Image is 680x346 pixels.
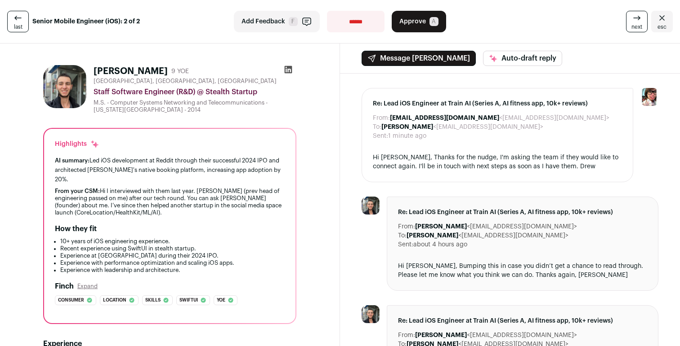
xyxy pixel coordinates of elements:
[171,67,189,76] div: 9 YOE
[373,114,390,123] dt: From:
[381,123,543,131] dd: <[EMAIL_ADDRESS][DOMAIN_NAME]>
[373,99,622,108] span: Re: Lead iOS Engineer at Train AI (Series A, AI fitness app, 10k+ reviews)
[415,332,467,338] b: [PERSON_NAME]
[415,331,577,340] dd: <[EMAIL_ADDRESS][DOMAIN_NAME]>
[55,158,89,163] span: AI summary:
[390,114,609,123] dd: <[EMAIL_ADDRESS][DOMAIN_NAME]>
[60,259,285,267] li: Experience with performance optimization and scaling iOS apps.
[362,305,380,323] img: 2ffc7c18b5d0cd06e04dd93f9050a59c38de0c65a03ad433a6eae6d6cd1afe73.jpg
[94,65,168,78] h1: [PERSON_NAME]
[373,123,381,131] dt: To:
[55,223,97,234] h2: How they fit
[60,238,285,245] li: 10+ years of iOS engineering experience.
[60,252,285,259] li: Experience at [GEOGRAPHIC_DATA] during their 2024 IPO.
[651,11,673,32] a: Close
[60,245,285,252] li: Recent experience using SwiftUI in stealth startup.
[398,222,415,231] dt: From:
[373,153,622,171] div: Hi [PERSON_NAME], Thanks for the nudge, I'm asking the team if they would like to connect again. ...
[398,331,415,340] dt: From:
[145,296,161,305] span: Skills
[399,17,426,26] span: Approve
[362,197,380,215] img: 2ffc7c18b5d0cd06e04dd93f9050a59c38de0c65a03ad433a6eae6d6cd1afe73.jpg
[392,11,446,32] button: Approve A
[94,87,296,97] div: Staff Software Engineer (R&D) @ Stealth Startup
[55,188,285,216] div: Hi I interviewed with them last year. [PERSON_NAME] (prev head of engineering passed on me) after...
[77,283,98,290] button: Expand
[390,115,499,121] b: [EMAIL_ADDRESS][DOMAIN_NAME]
[415,222,577,231] dd: <[EMAIL_ADDRESS][DOMAIN_NAME]>
[94,99,296,114] div: M.S. - Computer Systems Networking and Telecommunications - [US_STATE][GEOGRAPHIC_DATA] - 2014
[14,23,22,31] span: last
[362,51,476,66] button: Message [PERSON_NAME]
[483,51,562,66] button: Auto-draft reply
[373,131,388,140] dt: Sent:
[381,124,433,130] b: [PERSON_NAME]
[388,131,426,140] dd: 1 minute ago
[43,65,86,108] img: 2ffc7c18b5d0cd06e04dd93f9050a59c38de0c65a03ad433a6eae6d6cd1afe73.jpg
[407,231,568,240] dd: <[EMAIL_ADDRESS][DOMAIN_NAME]>
[55,281,74,292] h2: Finch
[103,296,126,305] span: Location
[94,78,277,85] span: [GEOGRAPHIC_DATA], [GEOGRAPHIC_DATA], [GEOGRAPHIC_DATA]
[58,296,84,305] span: Consumer
[631,23,642,31] span: next
[398,316,647,325] span: Re: Lead iOS Engineer at Train AI (Series A, AI fitness app, 10k+ reviews)
[55,140,99,149] div: Highlights
[398,231,407,240] dt: To:
[55,156,285,184] div: Led iOS development at Reddit through their successful 2024 IPO and architected [PERSON_NAME]'s n...
[7,11,29,32] a: last
[407,232,458,239] b: [PERSON_NAME]
[429,17,438,26] span: A
[60,267,285,274] li: Experience with leadership and architecture.
[32,17,140,26] strong: Senior Mobile Engineer (iOS): 2 of 2
[398,208,647,217] span: Re: Lead iOS Engineer at Train AI (Series A, AI fitness app, 10k+ reviews)
[415,223,467,230] b: [PERSON_NAME]
[217,296,225,305] span: Yoe
[242,17,285,26] span: Add Feedback
[55,188,100,194] span: From your CSM:
[398,240,413,249] dt: Sent:
[640,88,658,106] img: 14759586-medium_jpg
[413,240,467,249] dd: about 4 hours ago
[234,11,320,32] button: Add Feedback F
[626,11,648,32] a: next
[289,17,298,26] span: F
[658,23,667,31] span: esc
[398,262,647,280] div: Hi [PERSON_NAME], Bumping this in case you didn’t get a chance to read through. Please let me kno...
[179,296,198,305] span: Swiftui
